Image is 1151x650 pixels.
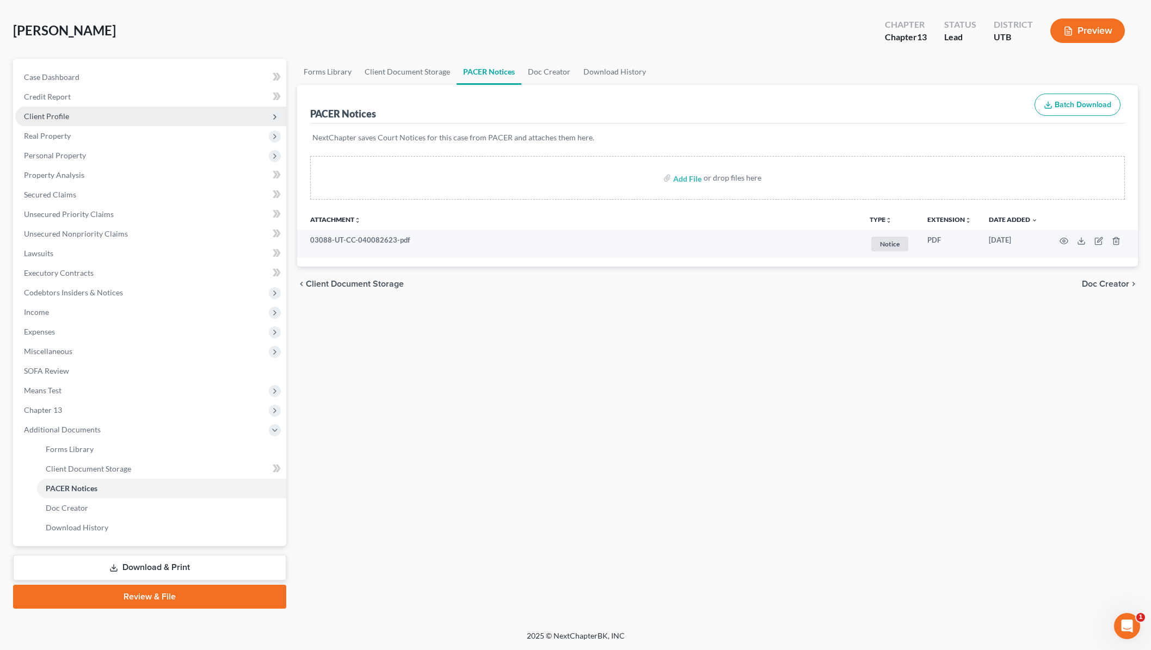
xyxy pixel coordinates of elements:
i: chevron_left [297,280,306,288]
a: Unsecured Priority Claims [15,205,286,224]
a: Forms Library [297,59,358,85]
a: Extensionunfold_more [927,215,971,224]
button: Doc Creator chevron_right [1082,280,1138,288]
a: Attachmentunfold_more [310,215,361,224]
div: District [994,18,1033,31]
span: Miscellaneous [24,346,72,356]
span: Client Profile [24,112,69,121]
div: UTB [994,31,1033,44]
span: [PERSON_NAME] [13,22,116,38]
a: Secured Claims [15,185,286,205]
span: Download History [46,523,108,532]
a: SOFA Review [15,361,286,381]
span: PACER Notices [46,484,97,493]
a: Date Added expand_more [989,215,1038,224]
a: Credit Report [15,87,286,107]
td: 03088-UT-CC-040082623-pdf [297,230,861,258]
a: PACER Notices [37,479,286,498]
span: Batch Download [1055,100,1111,109]
i: expand_more [1031,217,1038,224]
a: Doc Creator [521,59,577,85]
span: Executory Contracts [24,268,94,277]
td: [DATE] [980,230,1047,258]
span: Secured Claims [24,190,76,199]
a: Client Document Storage [358,59,457,85]
span: Means Test [24,386,61,395]
a: PACER Notices [457,59,521,85]
a: Download & Print [13,555,286,580]
div: Chapter [885,31,927,44]
p: NextChapter saves Court Notices for this case from PACER and attaches them here. [312,132,1123,143]
a: Review & File [13,585,286,609]
span: Client Document Storage [46,464,131,473]
span: Notice [871,237,908,251]
a: Lawsuits [15,244,286,263]
a: Unsecured Nonpriority Claims [15,224,286,244]
td: PDF [919,230,980,258]
a: Notice [870,235,910,253]
span: Doc Creator [46,503,88,512]
span: Codebtors Insiders & Notices [24,288,123,297]
span: Credit Report [24,92,71,101]
span: Case Dashboard [24,72,79,82]
span: Additional Documents [24,425,101,434]
i: unfold_more [354,217,361,224]
button: TYPEunfold_more [870,216,892,224]
a: Download History [37,518,286,537]
a: Executory Contracts [15,263,286,283]
span: Expenses [24,327,55,336]
span: 1 [1136,613,1145,622]
a: Forms Library [37,439,286,459]
a: Download History [577,59,653,85]
span: Doc Creator [1082,280,1129,288]
span: 13 [917,32,927,42]
a: Client Document Storage [37,459,286,479]
span: Chapter 13 [24,405,62,414]
i: unfold_more [965,217,971,224]
button: Batch Download [1035,94,1121,116]
span: Unsecured Priority Claims [24,209,114,219]
iframe: Intercom live chat [1114,613,1140,639]
a: Doc Creator [37,498,286,518]
span: Forms Library [46,444,94,454]
div: Lead [944,31,976,44]
div: 2025 © NextChapterBK, INC [266,630,886,650]
div: or drop files here [704,172,761,183]
span: Unsecured Nonpriority Claims [24,229,128,238]
div: PACER Notices [310,107,376,120]
div: Chapter [885,18,927,31]
i: unfold_more [885,217,892,224]
button: chevron_left Client Document Storage [297,280,404,288]
span: SOFA Review [24,366,69,375]
a: Property Analysis [15,165,286,185]
span: Property Analysis [24,170,84,179]
span: Lawsuits [24,249,53,258]
div: Status [944,18,976,31]
i: chevron_right [1129,280,1138,288]
span: Client Document Storage [306,280,404,288]
span: Income [24,307,49,317]
a: Case Dashboard [15,67,286,87]
button: Preview [1050,18,1125,43]
span: Real Property [24,131,71,140]
span: Personal Property [24,151,86,160]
